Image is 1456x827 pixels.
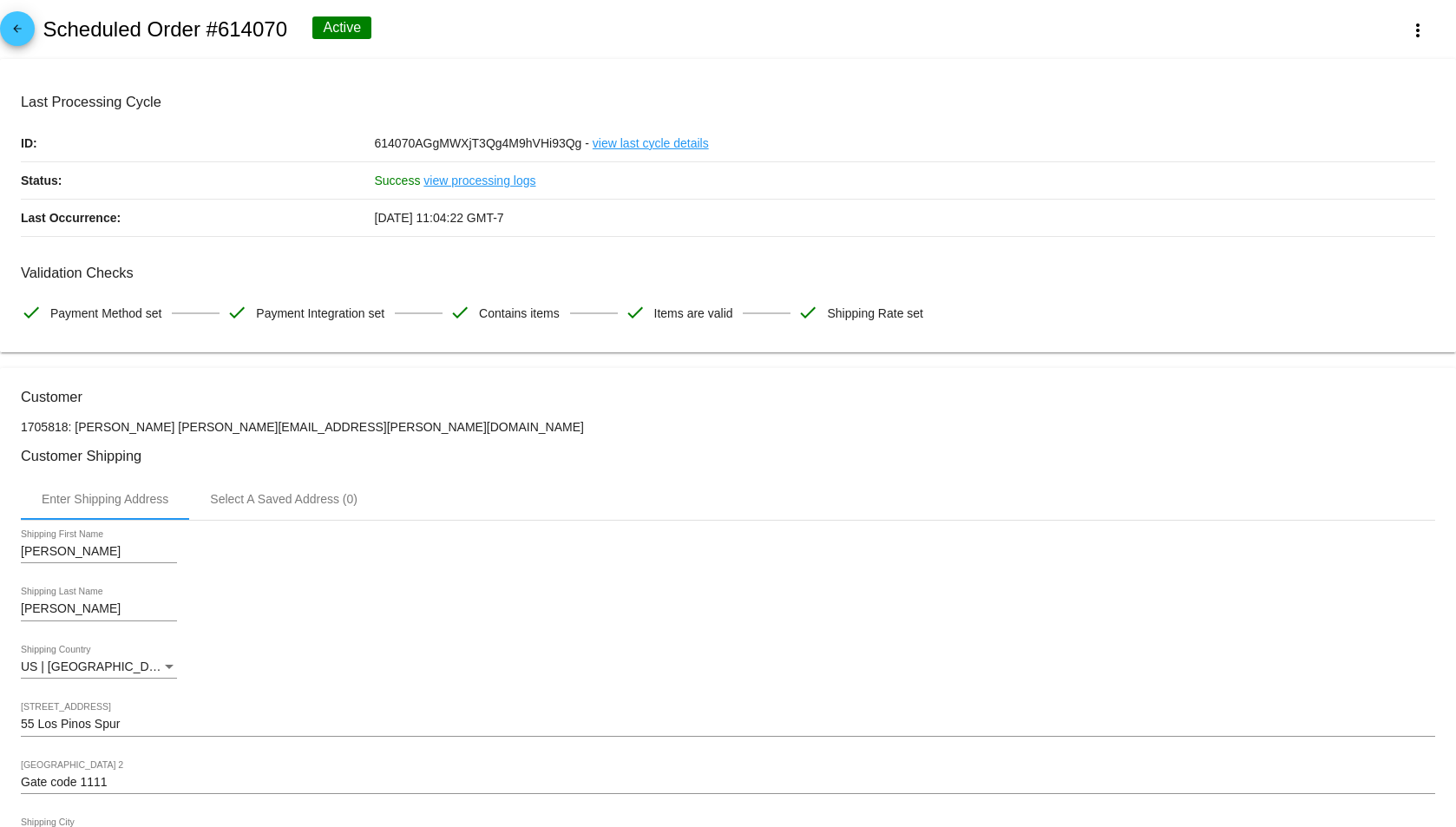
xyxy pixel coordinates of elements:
[797,302,818,323] mat-icon: check
[654,295,733,331] span: Items are valid
[50,295,161,331] span: Payment Method set
[21,94,1435,110] h3: Last Processing Cycle
[256,295,384,331] span: Payment Integration set
[21,660,177,674] mat-select: Shipping Country
[21,125,375,161] p: ID:
[375,174,421,187] span: Success
[593,125,709,161] a: view last cycle details
[21,718,1435,732] input: Shipping Street 1
[449,302,470,323] mat-icon: check
[21,162,375,199] p: Status:
[375,136,589,150] span: 614070AGgMWXjT3Qg4M9hVHi93Qg -
[423,162,535,199] a: view processing logs
[7,23,28,43] mat-icon: arrow_back
[827,295,923,331] span: Shipping Rate set
[375,211,504,225] span: [DATE] 11:04:22 GMT-7
[21,302,42,323] mat-icon: check
[226,302,247,323] mat-icon: check
[42,492,168,506] div: Enter Shipping Address
[21,265,1435,281] h3: Validation Checks
[21,389,1435,405] h3: Customer
[312,16,371,39] div: Active
[21,660,174,673] span: US | [GEOGRAPHIC_DATA]
[1407,20,1428,41] mat-icon: more_vert
[21,545,177,559] input: Shipping First Name
[21,776,1435,790] input: Shipping Street 2
[210,492,357,506] div: Select A Saved Address (0)
[21,602,177,616] input: Shipping Last Name
[21,420,1435,434] p: 1705818: [PERSON_NAME] [PERSON_NAME][EMAIL_ADDRESS][PERSON_NAME][DOMAIN_NAME]
[21,448,1435,464] h3: Customer Shipping
[479,295,560,331] span: Contains items
[21,200,375,236] p: Last Occurrence:
[625,302,646,323] mat-icon: check
[43,17,287,42] h2: Scheduled Order #614070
